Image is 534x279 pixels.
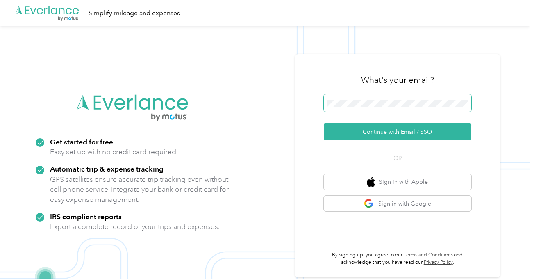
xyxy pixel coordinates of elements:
a: Terms and Conditions [404,252,453,258]
button: google logoSign in with Google [324,196,471,212]
strong: Automatic trip & expense tracking [50,165,164,173]
div: Simplify mileage and expenses [89,8,180,18]
h3: What's your email? [361,74,434,86]
img: google logo [364,199,374,209]
p: By signing up, you agree to our and acknowledge that you have read our . [324,252,471,266]
a: Privacy Policy [424,259,453,265]
img: apple logo [367,177,375,187]
p: Easy set up with no credit card required [50,147,176,157]
p: Export a complete record of your trips and expenses. [50,222,220,232]
button: Continue with Email / SSO [324,123,471,140]
p: GPS satellites ensure accurate trip tracking even without cell phone service. Integrate your bank... [50,174,229,205]
button: apple logoSign in with Apple [324,174,471,190]
span: OR [383,154,412,162]
strong: Get started for free [50,137,113,146]
strong: IRS compliant reports [50,212,122,221]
